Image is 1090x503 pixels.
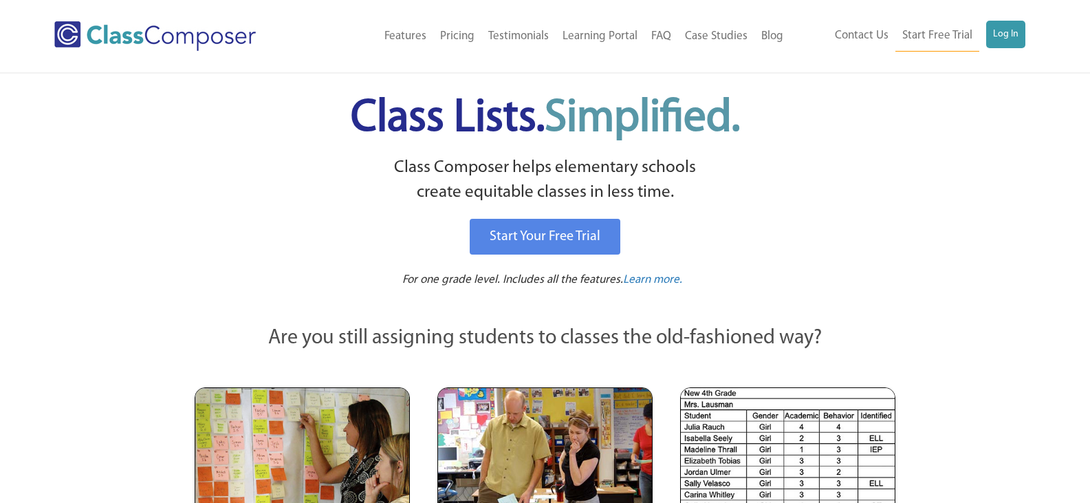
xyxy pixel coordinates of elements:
[193,156,898,206] p: Class Composer helps elementary schools create equitable classes in less time.
[545,96,740,141] span: Simplified.
[678,21,754,52] a: Case Studies
[623,274,682,286] span: Learn more.
[378,21,433,52] a: Features
[895,21,979,52] a: Start Free Trial
[433,21,481,52] a: Pricing
[556,21,644,52] a: Learning Portal
[195,323,896,354] p: Are you still assigning students to classes the old-fashioned way?
[351,96,740,141] span: Class Lists.
[470,219,620,255] a: Start Your Free Trial
[828,21,895,51] a: Contact Us
[490,230,600,244] span: Start Your Free Trial
[623,272,682,289] a: Learn more.
[402,274,623,286] span: For one grade level. Includes all the features.
[644,21,678,52] a: FAQ
[986,21,1025,48] a: Log In
[54,21,256,51] img: Class Composer
[481,21,556,52] a: Testimonials
[754,21,790,52] a: Blog
[790,21,1025,52] nav: Header Menu
[310,21,790,52] nav: Header Menu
